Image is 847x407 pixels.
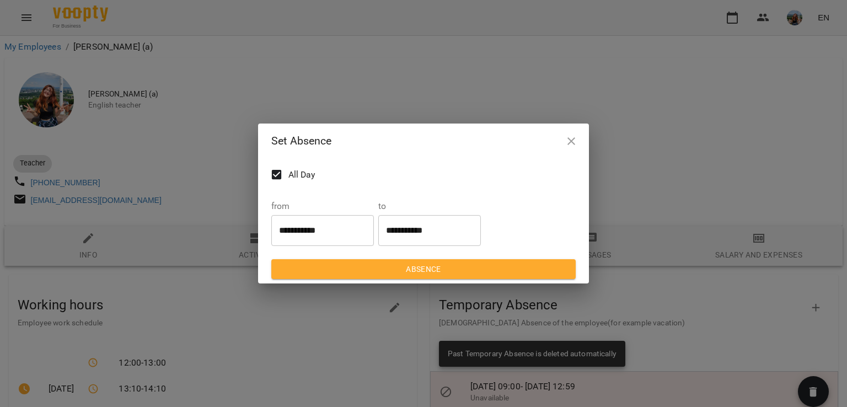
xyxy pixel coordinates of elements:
[271,132,576,149] h2: Set Absence
[271,259,576,279] button: Absence
[280,263,567,276] span: Absence
[378,202,481,211] label: to
[271,202,374,211] label: from
[288,168,315,181] span: All Day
